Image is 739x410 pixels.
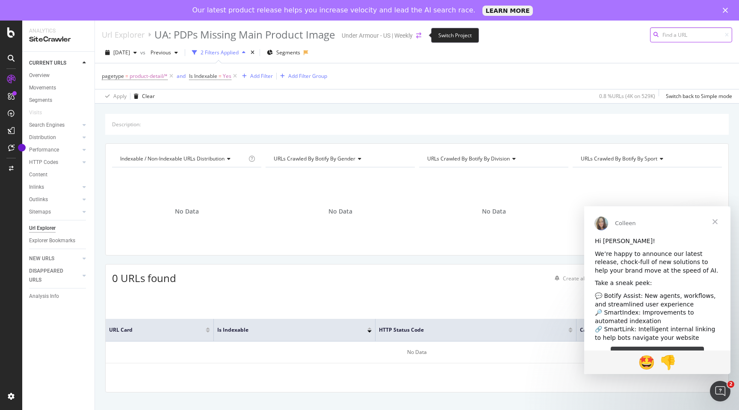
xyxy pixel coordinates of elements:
[29,208,80,217] a: Sitemaps
[29,236,75,245] div: Explorer Bookmarks
[102,30,145,39] a: Url Explorer
[482,207,506,216] span: No Data
[112,271,176,285] span: 0 URLs found
[29,146,80,154] a: Performance
[277,71,327,81] button: Add Filter Group
[18,144,26,152] div: Tooltip anchor
[29,170,89,179] a: Content
[189,72,217,80] span: Is Indexable
[29,35,88,45] div: SiteCrawler
[29,59,80,68] a: CURRENT URLS
[29,183,80,192] a: Inlinks
[217,326,355,334] span: Is Indexable
[177,72,186,80] button: and
[29,96,52,105] div: Segments
[416,33,421,39] div: arrow-right-arrow-left
[29,254,54,263] div: NEW URLS
[102,89,127,103] button: Apply
[274,155,355,162] span: URLs Crawled By Botify By gender
[130,70,168,82] span: product-detail/*
[102,72,124,80] span: pagetype
[147,49,171,56] span: Previous
[29,292,59,301] div: Analysis Info
[189,46,249,59] button: 2 Filters Applied
[581,155,657,162] span: URLs Crawled By Botify By sport
[201,49,239,56] div: 2 Filters Applied
[563,275,591,282] div: Create alert
[29,133,56,142] div: Distribution
[710,381,730,401] iframe: Intercom live chat
[175,207,199,216] span: No Data
[29,108,50,117] a: Visits
[29,158,80,167] a: HTTP Codes
[239,71,273,81] button: Add Filter
[328,207,352,216] span: No Data
[112,121,141,128] div: Description:
[118,152,247,166] h4: Indexable / Non-Indexable URLs Distribution
[109,326,204,334] span: URL Card
[29,146,59,154] div: Performance
[662,89,732,103] button: Switch back to Simple mode
[579,152,714,166] h4: URLs Crawled By Botify By sport
[288,72,327,80] div: Add Filter Group
[29,121,65,130] div: Search Engines
[666,92,732,100] div: Switch back to Simple mode
[113,49,130,56] span: 2024 Feb. 28th
[584,206,730,374] iframe: Intercom live chat message
[154,27,335,42] div: UA: PDPs Missing Main Product Image
[650,27,732,42] input: Find a URL
[482,6,533,16] a: LEARN MORE
[29,195,80,204] a: Outlinks
[29,108,42,117] div: Visits
[551,271,591,285] button: Create alert
[29,71,50,80] div: Overview
[29,158,58,167] div: HTTP Codes
[140,49,147,56] span: vs
[29,71,89,80] a: Overview
[192,6,476,15] div: Our latest product release helps you increase velocity and lead the AI search race.
[106,342,728,363] div: No Data
[342,31,413,40] div: Under Armour - US | Weekly
[431,28,479,43] div: Switch Project
[250,72,273,80] div: Add Filter
[29,208,51,217] div: Sitemaps
[29,170,47,179] div: Content
[272,152,407,166] h4: URLs Crawled By Botify By gender
[29,292,89,301] a: Analysis Info
[379,326,556,334] span: HTTP Status Code
[580,326,712,334] span: Canonical To
[142,92,155,100] div: Clear
[29,267,80,285] a: DISAPPEARED URLS
[29,27,88,35] div: Analytics
[599,92,655,100] div: 0.8 % URLs ( 4K on 529K )
[29,83,89,92] a: Movements
[219,72,222,80] span: =
[102,46,140,59] button: [DATE]
[29,236,89,245] a: Explorer Bookmarks
[29,133,80,142] a: Distribution
[276,49,300,56] span: Segments
[113,92,127,100] div: Apply
[263,46,304,59] button: Segments
[29,267,72,285] div: DISAPPEARED URLS
[125,72,128,80] span: =
[29,96,89,105] a: Segments
[29,183,44,192] div: Inlinks
[723,8,731,13] div: Close
[29,224,89,233] a: Url Explorer
[29,254,80,263] a: NEW URLS
[29,121,80,130] a: Search Engines
[29,195,48,204] div: Outlinks
[426,152,561,166] h4: URLs Crawled By Botify By division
